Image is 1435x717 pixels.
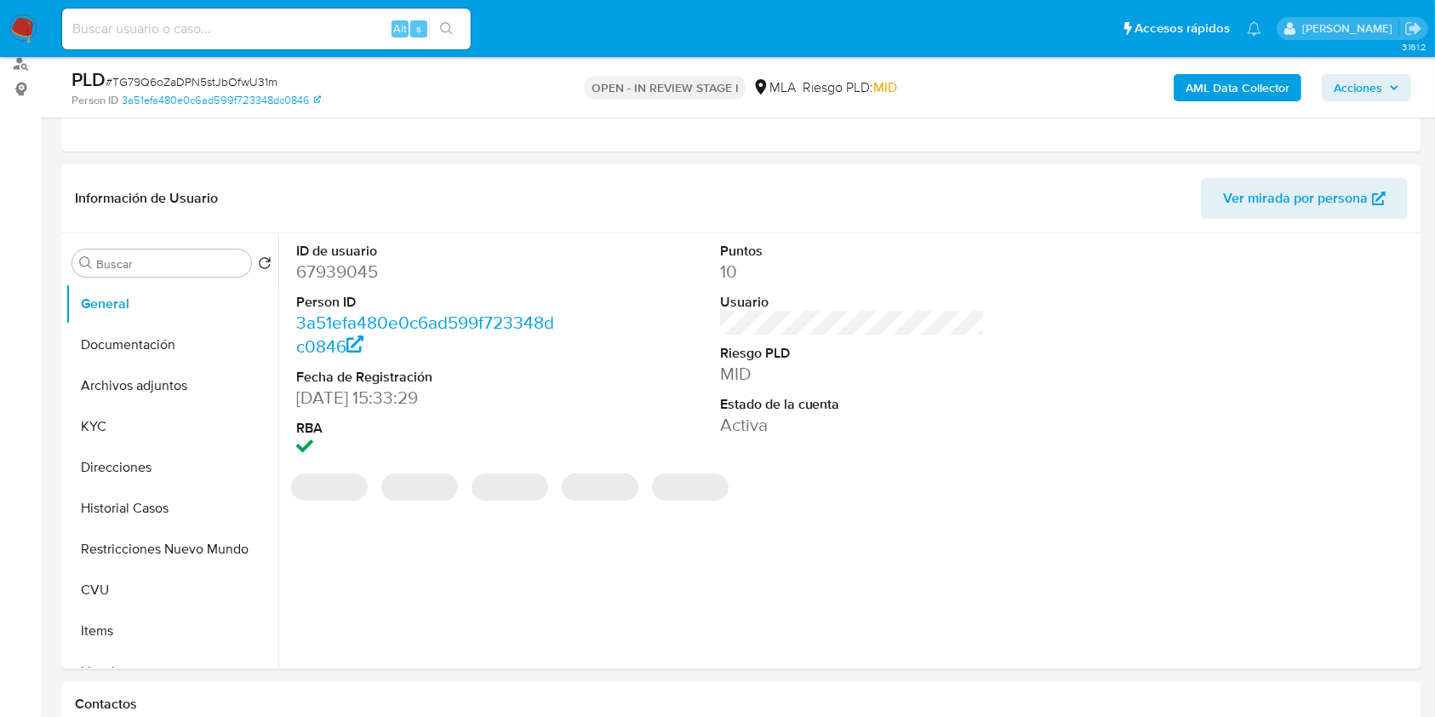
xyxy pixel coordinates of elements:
a: Salir [1404,20,1422,37]
dt: Person ID [296,293,562,312]
dd: Activa [720,413,986,437]
button: AML Data Collector [1174,74,1301,101]
b: AML Data Collector [1186,74,1289,101]
button: Acciones [1322,74,1411,101]
p: patricia.mayol@mercadolibre.com [1302,20,1398,37]
span: ‌ [472,473,548,501]
a: Notificaciones [1247,21,1261,36]
button: Documentación [66,324,278,365]
span: Alt [393,20,407,37]
span: Accesos rápidos [1135,20,1230,37]
button: Direcciones [66,447,278,488]
button: Archivos adjuntos [66,365,278,406]
button: Historial Casos [66,488,278,529]
h1: Información de Usuario [75,190,218,207]
dt: Usuario [720,293,986,312]
dt: Fecha de Registración [296,368,562,387]
dt: Estado de la cuenta [720,395,986,414]
h1: Contactos [75,696,1408,713]
dt: Puntos [720,242,986,261]
b: PLD [71,66,106,93]
button: Buscar [79,256,93,270]
input: Buscar [96,256,244,272]
a: 3a51efa480e0c6ad599f723348dc0846 [296,310,554,358]
dd: [DATE] 15:33:29 [296,386,562,410]
dd: 67939045 [296,260,562,284]
button: Volver al orden por defecto [258,256,272,275]
button: Lista Interna [66,651,278,692]
span: Riesgo PLD: [803,78,897,97]
span: MID [873,77,897,97]
span: ‌ [291,473,368,501]
span: Ver mirada por persona [1223,178,1368,219]
button: KYC [66,406,278,447]
div: MLA [752,78,796,97]
button: General [66,284,278,324]
dt: RBA [296,419,562,438]
dd: MID [720,362,986,386]
button: search-icon [429,17,464,41]
span: ‌ [652,473,729,501]
button: Ver mirada por persona [1201,178,1408,219]
span: ‌ [562,473,638,501]
a: 3a51efa480e0c6ad599f723348dc0846 [122,93,321,108]
p: OPEN - IN REVIEW STAGE I [585,76,746,100]
span: Acciones [1334,74,1382,101]
dt: Riesgo PLD [720,344,986,363]
span: s [416,20,421,37]
input: Buscar usuario o caso... [62,18,471,40]
b: Person ID [71,93,118,108]
button: Restricciones Nuevo Mundo [66,529,278,570]
button: CVU [66,570,278,611]
dd: 10 [720,260,986,284]
span: 3.161.2 [1402,40,1426,54]
dt: ID de usuario [296,242,562,261]
button: Items [66,611,278,651]
span: ‌ [381,473,458,501]
span: # TG79Q6oZaDPN5stJbOfwU31m [106,73,277,90]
